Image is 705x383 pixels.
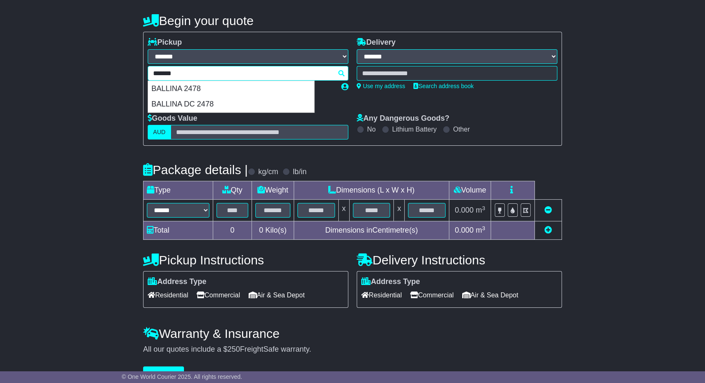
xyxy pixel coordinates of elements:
label: Goods Value [148,114,197,123]
div: BALLINA DC 2478 [148,96,314,112]
button: Get Quotes [143,366,184,381]
span: m [476,226,485,234]
span: 0 [259,226,263,234]
label: Lithium Battery [392,125,437,133]
td: x [338,200,349,221]
label: Other [453,125,470,133]
span: 0.000 [455,226,473,234]
span: Residential [361,289,402,302]
td: Qty [213,181,252,200]
span: Residential [148,289,188,302]
span: m [476,206,485,214]
label: No [367,125,375,133]
h4: Delivery Instructions [357,253,562,267]
td: Dimensions in Centimetre(s) [294,221,449,240]
span: © One World Courier 2025. All rights reserved. [122,373,242,380]
span: 250 [227,345,240,353]
a: Add new item [544,226,552,234]
span: 0.000 [455,206,473,214]
label: Any Dangerous Goods? [357,114,449,123]
label: AUD [148,125,171,140]
span: Air & Sea Depot [249,289,305,302]
a: Search address book [413,83,473,89]
label: Address Type [361,277,420,287]
label: Address Type [148,277,206,287]
h4: Begin your quote [143,14,562,28]
h4: Package details | [143,163,248,177]
label: kg/cm [258,167,278,177]
td: Kilo(s) [252,221,294,240]
h4: Pickup Instructions [143,253,348,267]
td: Volume [449,181,491,200]
span: Commercial [196,289,240,302]
label: lb/in [293,167,307,177]
a: Remove this item [544,206,552,214]
span: Air & Sea Depot [462,289,519,302]
td: 0 [213,221,252,240]
div: BALLINA 2478 [148,81,314,97]
td: Total [144,221,213,240]
sup: 3 [482,205,485,211]
h4: Warranty & Insurance [143,327,562,340]
td: Dimensions (L x W x H) [294,181,449,200]
a: Use my address [357,83,405,89]
div: All our quotes include a $ FreightSafe warranty. [143,345,562,354]
td: Weight [252,181,294,200]
td: Type [144,181,213,200]
label: Delivery [357,38,395,47]
label: Pickup [148,38,182,47]
sup: 3 [482,225,485,231]
td: x [394,200,405,221]
span: Commercial [410,289,453,302]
